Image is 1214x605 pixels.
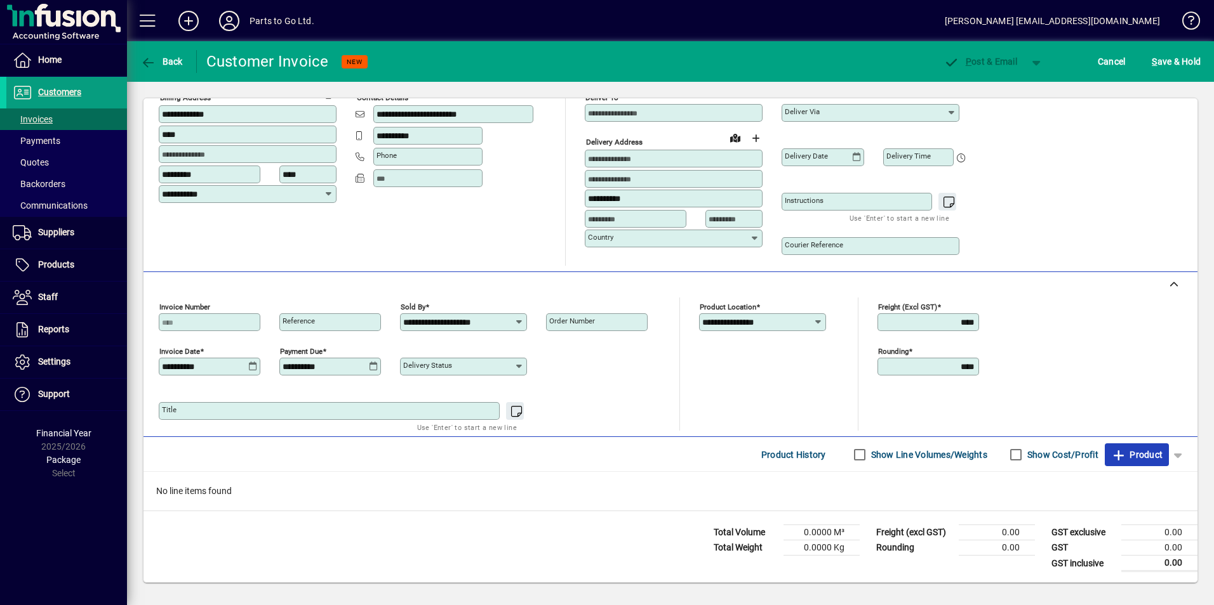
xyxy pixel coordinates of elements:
a: View on map [725,127,745,148]
span: Communications [13,200,88,211]
td: 0.00 [959,540,1035,556]
div: No line items found [143,472,1197,511]
span: Financial Year [36,428,91,438]
mat-label: Product location [700,302,756,311]
a: Reports [6,314,127,346]
span: Support [38,389,70,399]
span: Back [140,56,183,67]
span: S [1152,56,1157,67]
span: Product History [761,445,826,465]
mat-label: Invoice number [159,302,210,311]
a: Invoices [6,108,127,130]
mat-label: Reference [283,316,315,325]
button: Product History [756,443,831,466]
td: 0.0000 Kg [784,540,860,556]
span: Cancel [1098,51,1126,72]
td: Freight (excl GST) [870,525,959,540]
span: Home [38,55,62,65]
span: Product [1111,445,1163,465]
span: P [966,56,971,67]
td: 0.0000 M³ [784,525,860,540]
mat-label: Sold by [401,302,425,311]
span: Reports [38,324,69,334]
button: Save & Hold [1149,50,1204,73]
span: ost & Email [944,56,1017,67]
button: Post & Email [937,50,1024,73]
span: NEW [347,58,363,66]
mat-label: Rounding [878,347,909,356]
mat-hint: Use 'Enter' to start a new line [850,211,949,225]
mat-label: Country [588,233,613,242]
mat-label: Deliver via [785,107,820,116]
td: 0.00 [1121,540,1197,556]
span: Payments [13,136,60,146]
a: View on map [299,83,319,103]
span: Staff [38,292,58,302]
span: Package [46,455,81,465]
button: Cancel [1095,50,1129,73]
mat-label: Phone [377,151,397,160]
span: Backorders [13,179,65,189]
div: [PERSON_NAME] [EMAIL_ADDRESS][DOMAIN_NAME] [945,11,1160,31]
mat-label: Title [162,405,177,414]
a: Payments [6,130,127,152]
mat-label: Invoice date [159,347,200,356]
mat-label: Order number [549,316,595,325]
td: GST [1045,540,1121,556]
mat-label: Instructions [785,196,824,205]
mat-label: Freight (excl GST) [878,302,937,311]
button: Add [168,10,209,32]
label: Show Cost/Profit [1025,448,1098,461]
div: Customer Invoice [206,51,329,72]
a: Products [6,249,127,281]
button: Choose address [745,128,766,148]
a: Support [6,379,127,410]
td: GST inclusive [1045,556,1121,571]
mat-hint: Use 'Enter' to start a new line [417,420,517,434]
button: Copy to Delivery address [319,84,340,104]
button: Profile [209,10,250,32]
a: Quotes [6,152,127,173]
button: Product [1105,443,1169,466]
span: ave & Hold [1152,51,1201,72]
label: Show Line Volumes/Weights [869,448,987,461]
td: Rounding [870,540,959,556]
mat-label: Courier Reference [785,240,843,249]
div: Parts to Go Ltd. [250,11,314,31]
td: Total Weight [707,540,784,556]
td: 0.00 [1121,525,1197,540]
td: 0.00 [959,525,1035,540]
td: 0.00 [1121,556,1197,571]
mat-label: Delivery date [785,152,828,160]
span: Suppliers [38,227,74,237]
mat-label: Delivery status [403,361,452,370]
td: Total Volume [707,525,784,540]
mat-label: Delivery time [886,152,931,160]
a: Knowledge Base [1173,3,1198,44]
a: Communications [6,195,127,216]
mat-label: Payment due [280,347,323,356]
app-page-header-button: Back [127,50,197,73]
span: Quotes [13,157,49,167]
button: Back [137,50,186,73]
a: Backorders [6,173,127,195]
td: GST exclusive [1045,525,1121,540]
a: Staff [6,282,127,313]
span: Products [38,259,74,270]
a: Suppliers [6,217,127,249]
span: Invoices [13,114,53,124]
span: Settings [38,356,70,367]
a: Home [6,44,127,76]
span: Customers [38,87,81,97]
a: Settings [6,346,127,378]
